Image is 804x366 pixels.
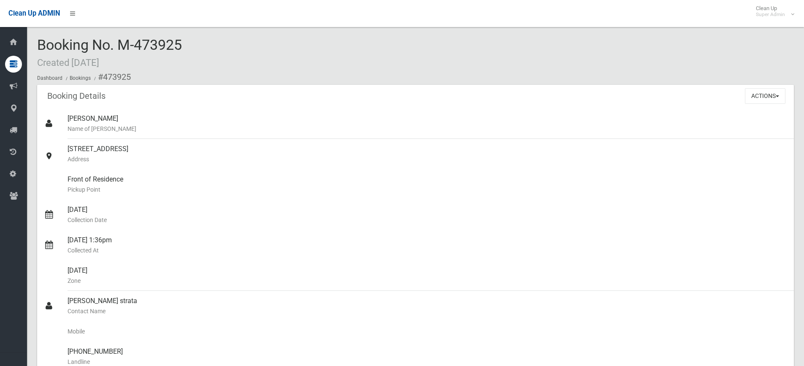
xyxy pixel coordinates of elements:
[37,88,116,104] header: Booking Details
[37,36,182,69] span: Booking No. M-473925
[68,200,787,230] div: [DATE]
[68,108,787,139] div: [PERSON_NAME]
[756,11,785,18] small: Super Admin
[68,276,787,286] small: Zone
[68,291,787,321] div: [PERSON_NAME] strata
[70,75,91,81] a: Bookings
[68,306,787,316] small: Contact Name
[752,5,793,18] span: Clean Up
[37,75,62,81] a: Dashboard
[68,169,787,200] div: Front of Residence
[68,215,787,225] small: Collection Date
[68,124,787,134] small: Name of [PERSON_NAME]
[68,230,787,260] div: [DATE] 1:36pm
[68,139,787,169] div: [STREET_ADDRESS]
[68,184,787,195] small: Pickup Point
[37,57,99,68] small: Created [DATE]
[92,69,131,85] li: #473925
[68,154,787,164] small: Address
[68,245,787,255] small: Collected At
[68,326,787,336] small: Mobile
[8,9,60,17] span: Clean Up ADMIN
[68,260,787,291] div: [DATE]
[745,88,785,104] button: Actions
